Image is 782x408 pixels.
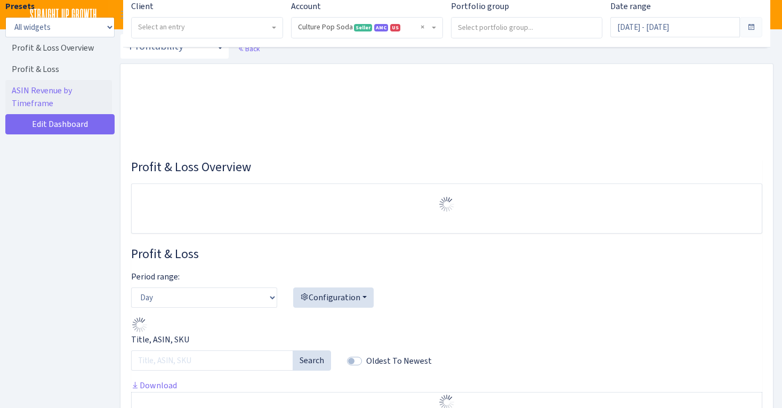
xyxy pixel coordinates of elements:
img: Tom First [745,5,764,24]
span: Amazon Marketing Cloud [374,24,388,31]
input: Select portfolio group... [452,18,602,37]
a: T [745,5,764,24]
label: Title, ASIN, SKU [131,333,189,346]
span: Remove all items [421,22,424,33]
button: Configuration [293,287,374,308]
a: Back [238,44,260,53]
button: Search [293,350,331,371]
label: Period range: [131,270,180,283]
span: Select an entry [138,22,185,32]
label: Oldest To Newest [366,355,432,367]
a: Edit Dashboard [5,114,115,134]
img: Preloader [131,316,148,333]
span: Culture Pop Soda <span class="badge badge-success">Seller</span><span class="badge badge-primary"... [292,18,442,38]
span: Culture Pop Soda <span class="badge badge-success">Seller</span><span class="badge badge-primary"... [298,22,430,33]
a: Download [131,380,177,391]
input: Title, ASIN, SKU [131,350,293,371]
a: Profit & Loss [5,59,112,80]
a: ASIN Revenue by Timeframe [5,80,112,114]
h3: Widget #30 [131,159,762,175]
a: Profit & Loss Overview [5,37,112,59]
h3: Widget #28 [131,246,762,262]
span: US [390,24,400,31]
span: Seller [354,24,372,31]
img: Preloader [438,196,455,213]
